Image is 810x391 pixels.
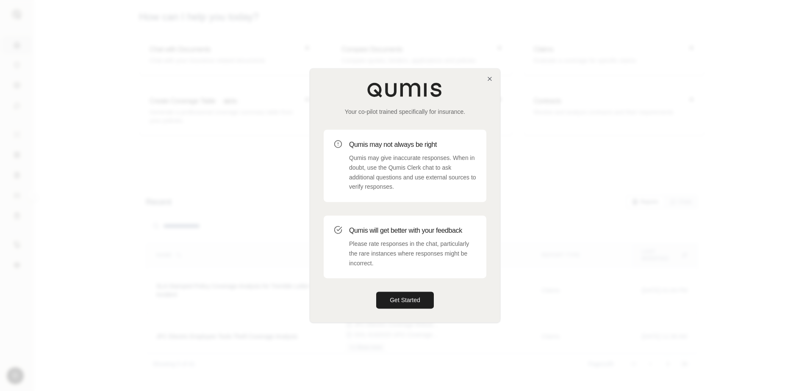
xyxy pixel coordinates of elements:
p: Qumis may give inaccurate responses. When in doubt, use the Qumis Clerk chat to ask additional qu... [349,153,476,192]
h3: Qumis will get better with your feedback [349,226,476,236]
p: Your co-pilot trained specifically for insurance. [324,107,486,116]
img: Qumis Logo [367,82,443,97]
p: Please rate responses in the chat, particularly the rare instances where responses might be incor... [349,239,476,268]
button: Get Started [376,292,434,309]
h3: Qumis may not always be right [349,140,476,150]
